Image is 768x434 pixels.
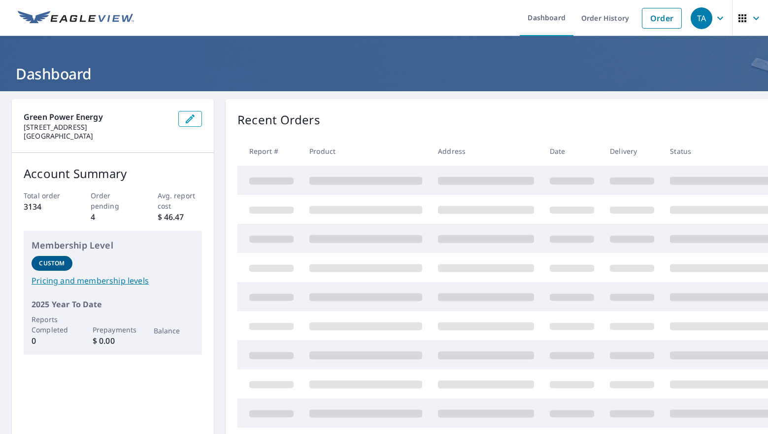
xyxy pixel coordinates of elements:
p: Account Summary [24,165,202,182]
div: TA [691,7,712,29]
h1: Dashboard [12,64,756,84]
th: Product [301,137,430,166]
p: $ 46.47 [158,211,202,223]
p: $ 0.00 [93,335,134,347]
a: Pricing and membership levels [32,275,194,287]
p: Avg. report cost [158,190,202,211]
p: Membership Level [32,239,194,252]
p: Custom [39,259,65,268]
p: Reports Completed [32,314,72,335]
p: Prepayments [93,325,134,335]
img: EV Logo [18,11,134,26]
th: Report # [237,137,301,166]
p: Green Power Energy [24,111,170,123]
th: Address [430,137,542,166]
th: Date [542,137,602,166]
p: Order pending [91,190,135,211]
p: [STREET_ADDRESS] [24,123,170,132]
a: Order [642,8,682,29]
p: [GEOGRAPHIC_DATA] [24,132,170,141]
p: Total order [24,190,68,201]
p: Recent Orders [237,111,320,129]
th: Delivery [602,137,662,166]
p: 0 [32,335,72,347]
p: 2025 Year To Date [32,298,194,310]
p: Balance [154,325,195,336]
p: 3134 [24,201,68,213]
p: 4 [91,211,135,223]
